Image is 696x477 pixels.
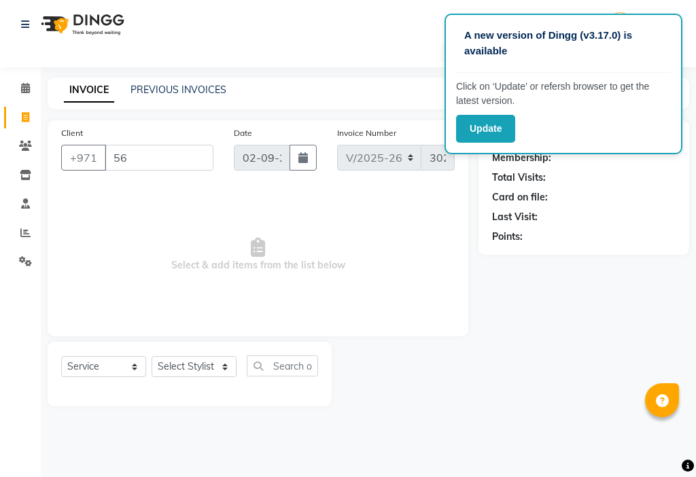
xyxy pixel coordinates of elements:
[456,79,671,108] p: Click on ‘Update’ or refersh browser to get the latest version.
[608,12,632,36] img: Ashiya
[492,190,548,205] div: Card on file:
[337,127,396,139] label: Invoice Number
[492,151,551,165] div: Membership:
[492,230,523,244] div: Points:
[464,28,663,58] p: A new version of Dingg (v3.17.0) is available
[639,423,682,463] iframe: chat widget
[64,78,114,103] a: INVOICE
[492,171,546,185] div: Total Visits:
[234,127,252,139] label: Date
[456,115,515,143] button: Update
[247,355,318,376] input: Search or Scan
[130,84,226,96] a: PREVIOUS INVOICES
[61,187,455,323] span: Select & add items from the list below
[61,127,83,139] label: Client
[35,5,128,43] img: logo
[61,145,106,171] button: +971
[492,210,538,224] div: Last Visit:
[105,145,213,171] input: Search by Name/Mobile/Email/Code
